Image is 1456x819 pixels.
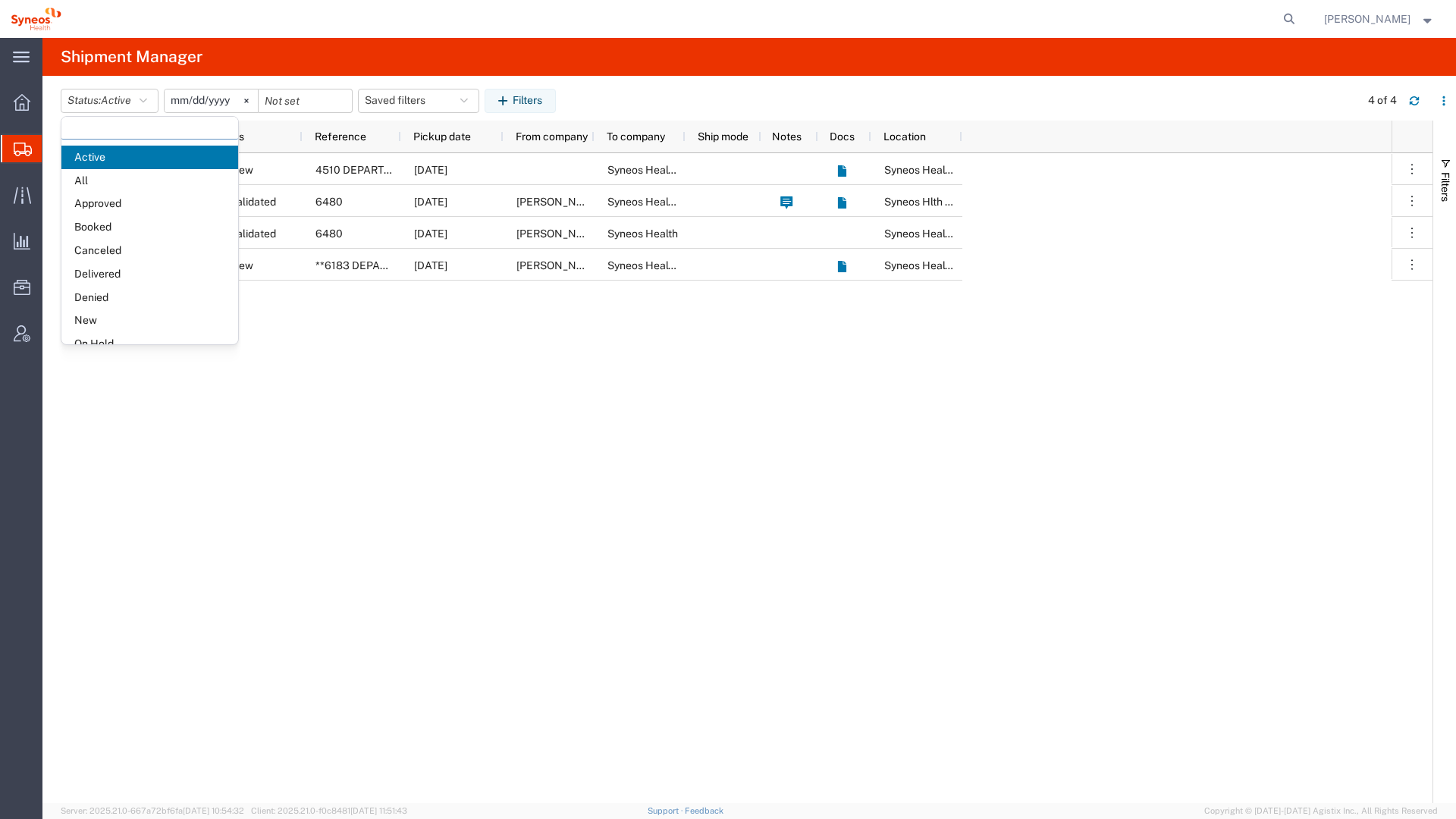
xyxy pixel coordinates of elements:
button: Filters [485,89,556,113]
span: Docs [830,130,855,143]
img: logo [11,8,61,30]
span: Server: 2025.21.0-667a72bf6fa [61,806,244,815]
span: Active [61,146,238,169]
span: Syneos Hlth Commercial FR SARL [884,196,1049,208]
span: Syneos Health Comms France SARL [884,227,1060,240]
span: To company [607,130,665,143]
span: [DATE] 11:51:43 [350,806,407,815]
span: Didier Barbanneau [516,196,603,208]
span: **6183 DEPARTMENTAL EXPENSE [315,259,488,271]
input: Not set [259,89,352,112]
span: Location [883,130,926,143]
span: 10/09/2025 [414,164,447,176]
span: Didier Barbanneau [516,227,603,240]
span: Validated [231,186,276,218]
span: 6480 [315,196,343,208]
span: Pickup date [413,130,471,143]
span: Syneos Health [607,227,678,240]
span: Denied [61,286,238,309]
span: 4510 DEPARTMENTAL EXPENSE [315,164,479,176]
span: Approved [61,192,238,215]
span: Copyright © [DATE]-[DATE] Agistix Inc., All Rights Reserved [1204,805,1438,817]
span: Delivered [61,262,238,286]
span: [DATE] 10:54:32 [183,806,244,815]
span: Carlton Platt [1324,11,1410,27]
div: 4 of 4 [1368,93,1397,108]
span: New [231,154,253,186]
a: Feedback [685,806,723,815]
span: 6480 [315,227,343,240]
span: Filters [1439,172,1451,202]
span: New [61,309,238,332]
button: Status:Active [61,89,158,113]
span: Validated [231,218,276,249]
span: 10/15/2025 [414,227,447,240]
a: Support [648,806,686,815]
span: Reference [315,130,366,143]
input: Not set [165,89,258,112]
span: Syneos Health France SARL [607,196,744,208]
span: New [231,249,253,281]
span: Syneos Health Italy SRL [884,259,1087,271]
button: [PERSON_NAME] [1323,10,1436,28]
span: All [61,169,238,193]
span: Client: 2025.21.0-f0c8481 [251,806,407,815]
span: From company [516,130,588,143]
span: 10/15/2025 [414,196,447,208]
span: Active [101,94,131,106]
span: Elzbieta Chmiel [516,259,603,271]
span: Canceled [61,239,238,262]
span: Ship mode [698,130,748,143]
h4: Shipment Manager [61,38,202,76]
span: Booked [61,215,238,239]
span: Notes [772,130,802,143]
span: Syneos Health France SARL [884,164,1021,176]
span: Syneos Health France SARL [607,259,744,271]
span: On Hold [61,332,238,356]
button: Saved filters [358,89,479,113]
span: Syneos Health France SARL [607,164,744,176]
span: 10/06/2025 [414,259,447,271]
